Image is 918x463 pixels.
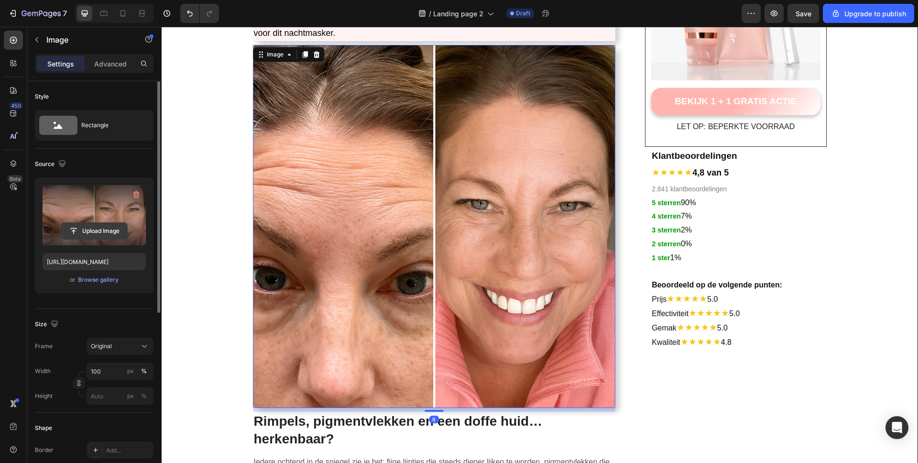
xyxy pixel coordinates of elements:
button: % [125,365,136,377]
p: Klantbeoordelingen [491,121,664,137]
button: Save [787,4,819,23]
div: Style [35,92,49,101]
p: 2% [491,197,664,210]
input: px% [87,363,153,380]
div: 450 [9,102,23,110]
p: Advanced [94,59,127,69]
p: Kwaliteit [491,309,664,323]
strong: 2 sterren [491,213,520,221]
strong: 5 sterren [491,172,520,180]
button: Upgrade to publish [823,4,914,23]
p: Gemak 5.0 [491,294,664,309]
span: ★★★★★ [491,141,531,151]
strong: 3 sterren [491,199,520,207]
p: BEKIJK 1 + 1 GRATIS ACTIE [514,69,635,81]
strong: Beoordeeld op de volgende punten: [491,254,621,262]
span: 2.841 klantbeoordelingen [491,158,566,166]
button: <p>BEKIJK 1 + 1 GRATIS ACTIE</p> [490,61,659,88]
div: px [127,392,134,400]
button: Browse gallery [77,275,119,285]
div: Beta [7,175,23,183]
button: 7 [4,4,71,23]
div: Rectangle [81,114,140,136]
p: 7% [491,183,664,197]
span: Save [796,10,811,18]
span: Landing page 2 [433,9,483,19]
div: Add... [106,446,151,455]
span: or [70,274,76,286]
span: ★★★★★ [515,296,556,306]
iframe: Design area [161,27,918,463]
button: Upload Image [61,222,128,240]
button: Original [87,338,153,355]
div: Upgrade to publish [831,9,906,19]
div: Size [35,318,60,331]
button: % [125,390,136,402]
div: % [141,392,147,400]
p: 1% [491,224,664,238]
p: 7 [63,8,67,19]
input: px% [87,387,153,405]
div: Border [35,446,54,454]
strong: 4 sterren [491,186,520,193]
strong: 1 ster [491,227,509,235]
p: LET OP: BEPERKTE VOORRAAD [491,93,658,107]
div: 8 [268,389,278,397]
div: % [141,367,147,375]
p: Image [46,34,128,45]
p: Effectiviteit 5.0 [491,280,664,294]
strong: 4,8 van 5 [531,141,568,151]
div: Undo/Redo [180,4,219,23]
span: ★★★★★ [527,281,568,291]
div: Shape [35,424,52,432]
label: Frame [35,342,53,351]
button: px [138,390,150,402]
p: Settings [47,59,74,69]
div: Browse gallery [78,276,119,284]
p: Prijs 5.0 [491,265,664,280]
span: ★★★★★ [505,267,546,277]
button: px [138,365,150,377]
span: Original [91,342,112,351]
label: Height [35,392,53,400]
input: https://example.com/image.jpg [43,253,146,270]
span: Draft [516,9,530,18]
span: 4.8 [560,311,570,320]
p: 90% [491,169,664,183]
div: Source [35,158,68,171]
span: / [429,9,431,19]
label: Width [35,367,51,375]
h2: Rimpels, pigmentvlekken en een doffe huid… herkenbaar? [92,385,455,422]
div: px [127,367,134,375]
span: ★★★★★ [519,310,560,320]
p: 0% [491,210,664,224]
div: Open Intercom Messenger [885,416,908,439]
